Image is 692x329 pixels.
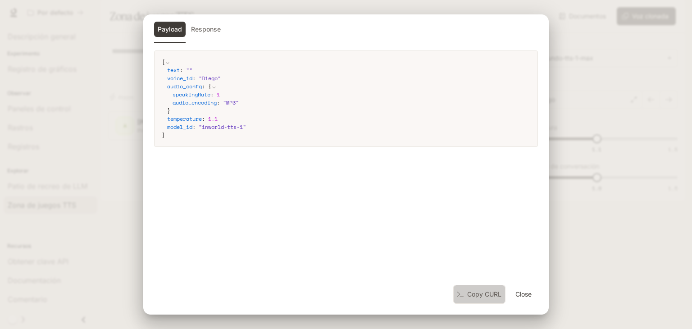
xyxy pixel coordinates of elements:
span: speakingRate [173,91,210,98]
div: : [167,123,530,131]
span: model_id [167,123,192,131]
div: : [167,115,530,123]
div: : [173,99,530,107]
span: audio_config [167,82,202,90]
span: temperature [167,115,202,123]
div: : [167,66,530,74]
span: } [162,131,165,139]
span: { [162,58,165,66]
button: Payload [154,22,186,37]
span: 1.1 [208,115,218,123]
button: Response [187,22,224,37]
button: Close [509,285,538,303]
span: audio_encoding [173,99,217,106]
span: voice_id [167,74,192,82]
div: : [167,82,530,115]
span: text [167,66,180,74]
div: : [173,91,530,99]
span: " MP3 " [223,99,239,106]
span: " inworld-tts-1 " [199,123,246,131]
div: : [167,74,530,82]
span: 1 [217,91,220,98]
span: " " [186,66,192,74]
span: " Diego " [199,74,221,82]
span: { [208,82,211,90]
button: Copy CURL [453,285,505,304]
span: } [167,107,170,114]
